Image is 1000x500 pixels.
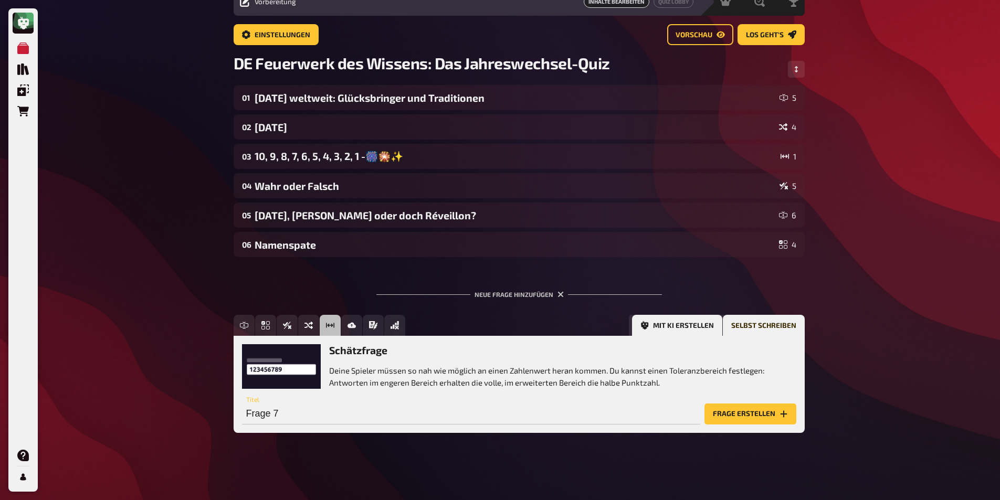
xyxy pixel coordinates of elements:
div: 04 [242,181,250,190]
button: Vorschau [667,24,733,45]
button: Einfachauswahl [255,315,276,336]
button: Sortierfrage [298,315,319,336]
div: Neue Frage hinzufügen [376,274,662,306]
div: 6 [779,211,796,219]
span: Einstellungen [255,31,310,39]
div: 1 [781,152,796,161]
p: Deine Spieler müssen so nah wie möglich an einen Zahlenwert heran kommen. Du kannst einen Toleran... [329,365,796,388]
button: Reihenfolge anpassen [788,61,805,78]
div: 05 [242,210,250,220]
button: Offline Frage [384,315,405,336]
div: [DATE], [PERSON_NAME] oder doch Réveillon? [255,209,775,221]
div: 01 [242,93,250,102]
button: Los geht's [738,24,805,45]
div: [DATE] [255,121,775,133]
div: [DATE] weltweit: Glücksbringer und Traditionen [255,92,775,104]
button: Mit KI erstellen [632,315,722,336]
button: Einstellungen [234,24,319,45]
div: 10, 9, 8, 7, 6, 5, 4, 3, 2, 1 -🎆🎇✨ [255,150,776,163]
h3: Schätzfrage [329,344,796,356]
div: 4 [779,123,796,131]
button: Wahr / Falsch [277,315,298,336]
button: Prosa (Langtext) [363,315,384,336]
span: Los geht's [746,31,784,39]
button: Bild-Antwort [341,315,362,336]
button: Freitext Eingabe [234,315,255,336]
div: 5 [780,93,796,102]
div: Namenspate [255,239,775,251]
button: Schätzfrage [320,315,341,336]
input: Titel [242,403,700,424]
button: Frage erstellen [704,403,796,424]
button: Selbst schreiben [723,315,805,336]
div: 03 [242,152,250,161]
div: 02 [242,122,250,132]
div: 06 [242,240,250,249]
span: Vorschau [676,31,712,39]
div: 5 [780,182,796,190]
span: DE Feuerwerk des Wissens: Das Jahreswechsel-Quiz [234,54,610,72]
div: Wahr oder Falsch [255,180,775,192]
div: 4 [779,240,796,249]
